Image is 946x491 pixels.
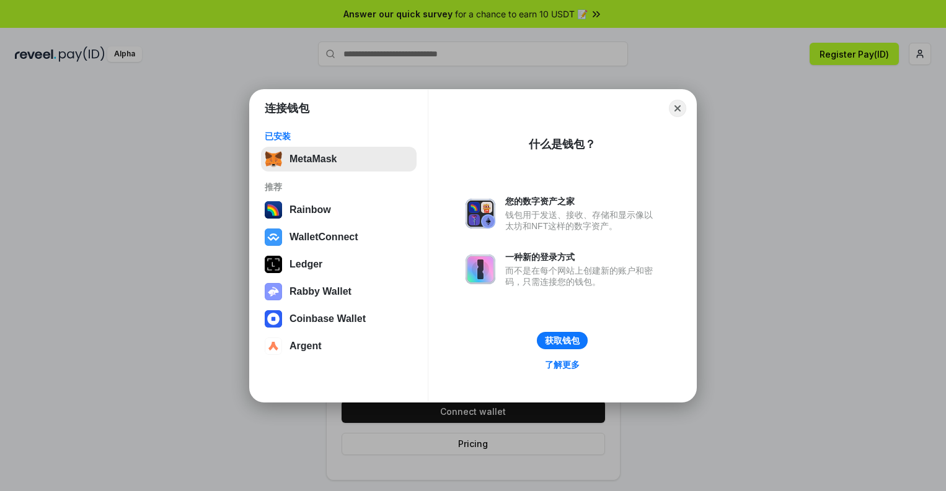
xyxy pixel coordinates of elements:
img: svg+xml,%3Csvg%20width%3D%22120%22%20height%3D%22120%22%20viewBox%3D%220%200%20120%20120%22%20fil... [265,201,282,219]
div: Rainbow [290,204,331,215]
div: 您的数字资产之家 [505,196,659,207]
div: 推荐 [265,181,413,193]
div: Ledger [290,259,322,270]
div: 而不是在每个网站上创建新的账户和密码，只需连接您的钱包。 [505,265,659,287]
h1: 连接钱包 [265,101,309,116]
a: 了解更多 [537,357,587,373]
div: 已安装 [265,131,413,142]
button: Coinbase Wallet [261,306,417,331]
div: Rabby Wallet [290,286,351,297]
img: svg+xml,%3Csvg%20width%3D%2228%22%20height%3D%2228%22%20viewBox%3D%220%200%2028%2028%22%20fill%3D... [265,228,282,246]
button: Argent [261,334,417,358]
button: 获取钱包 [537,332,588,349]
button: Ledger [261,252,417,277]
img: svg+xml,%3Csvg%20width%3D%2228%22%20height%3D%2228%22%20viewBox%3D%220%200%2028%2028%22%20fill%3D... [265,310,282,328]
div: 什么是钱包？ [529,137,596,152]
button: Rabby Wallet [261,279,417,304]
button: Rainbow [261,198,417,222]
div: 一种新的登录方式 [505,251,659,263]
div: WalletConnect [290,232,358,243]
div: 了解更多 [545,359,580,370]
img: svg+xml,%3Csvg%20xmlns%3D%22http%3A%2F%2Fwww.w3.org%2F2000%2Fsvg%22%20fill%3D%22none%22%20viewBox... [466,254,495,284]
button: WalletConnect [261,225,417,250]
div: Coinbase Wallet [290,313,366,324]
img: svg+xml,%3Csvg%20width%3D%2228%22%20height%3D%2228%22%20viewBox%3D%220%200%2028%2028%22%20fill%3D... [265,337,282,355]
button: Close [669,100,686,117]
div: MetaMask [290,154,337,165]
button: MetaMask [261,147,417,172]
div: 钱包用于发送、接收、存储和显示像以太坊和NFT这样的数字资产。 [505,209,659,232]
img: svg+xml,%3Csvg%20xmlns%3D%22http%3A%2F%2Fwww.w3.org%2F2000%2Fsvg%22%20fill%3D%22none%22%20viewBox... [265,283,282,300]
img: svg+xml,%3Csvg%20xmlns%3D%22http%3A%2F%2Fwww.w3.org%2F2000%2Fsvg%22%20width%3D%2228%22%20height%3... [265,256,282,273]
div: Argent [290,341,322,352]
div: 获取钱包 [545,335,580,346]
img: svg+xml,%3Csvg%20xmlns%3D%22http%3A%2F%2Fwww.w3.org%2F2000%2Fsvg%22%20fill%3D%22none%22%20viewBox... [466,199,495,228]
img: svg+xml,%3Csvg%20fill%3D%22none%22%20height%3D%2233%22%20viewBox%3D%220%200%2035%2033%22%20width%... [265,150,282,168]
